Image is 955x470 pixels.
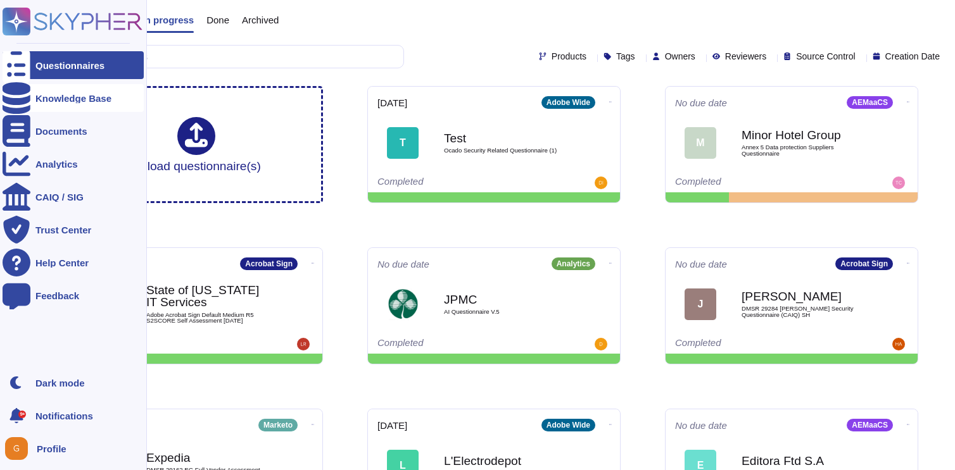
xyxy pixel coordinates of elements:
img: user [892,176,905,189]
img: user [5,437,28,460]
div: Adobe Wide [541,419,595,431]
div: CAIQ / SIG [35,192,84,202]
span: [DATE] [377,421,407,430]
span: Creation Date [885,52,940,61]
b: L'Electrodepot [444,455,571,467]
div: Acrobat Sign [835,257,893,270]
span: Archived [242,15,279,25]
span: Done [206,15,229,25]
b: Expedia [146,452,273,464]
div: Completed [675,338,830,350]
a: Trust Center [3,216,144,244]
div: Feedback [35,291,79,300]
b: JPMC [444,294,571,306]
div: AEMaaCS [847,96,893,109]
span: [DATE] [377,98,407,108]
div: T [387,127,419,159]
div: AEMaaCS [847,419,893,431]
div: 9+ [18,411,26,418]
a: Help Center [3,249,144,276]
input: Search by keywords [50,46,403,68]
div: Documents [35,127,87,136]
div: Completed [377,176,533,189]
span: No due date [675,259,727,269]
span: Ocado Security Related Questionnaire (1) [444,147,571,154]
a: Knowledge Base [3,84,144,112]
div: J [685,288,716,320]
div: Completed [675,176,830,189]
span: No due date [377,259,429,269]
div: Analytics [35,159,78,169]
span: Source Control [796,52,855,61]
div: Knowledge Base [35,94,111,103]
img: user [595,338,607,350]
div: Acrobat Sign [240,257,298,270]
div: Adobe Wide [541,96,595,109]
div: Marketo [258,419,298,431]
img: Logo [387,288,419,320]
img: user [297,338,310,350]
span: No due date [675,98,727,108]
span: Adobe Acrobat Sign Default Medium R5 S2SCORE Self Assessment [DATE] [146,312,273,324]
b: [PERSON_NAME] [742,290,868,302]
span: Tags [616,52,635,61]
div: Help Center [35,258,89,268]
span: No due date [675,421,727,430]
a: Feedback [3,281,144,309]
a: Questionnaires [3,51,144,79]
div: Questionnaires [35,61,104,70]
span: In progress [142,15,194,25]
div: Completed [377,338,533,350]
a: Analytics [3,150,144,178]
button: user [3,435,37,462]
a: CAIQ / SIG [3,183,144,211]
span: DMSR 29284 [PERSON_NAME] Security Questionnaire (CAIQ) SH [742,306,868,318]
div: Dark mode [35,378,85,388]
div: Trust Center [35,225,91,235]
span: Reviewers [725,52,766,61]
b: Minor Hotel Group [742,129,868,141]
span: Notifications [35,411,93,421]
div: M [685,127,716,159]
b: State of [US_STATE] IT Services [146,284,273,308]
div: Analytics [552,257,595,270]
a: Documents [3,117,144,145]
img: user [892,338,905,350]
span: Products [552,52,586,61]
span: Owners [665,52,695,61]
div: Upload questionnaire(s) [132,117,261,172]
b: Test [444,132,571,144]
span: AI Questionnaire V.5 [444,309,571,315]
span: Annex 5 Data protection Suppliers Questionnaire [742,144,868,156]
div: Completed [80,338,235,350]
b: Editora Ftd S.A [742,455,868,467]
span: Profile [37,444,66,454]
img: user [595,176,607,189]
